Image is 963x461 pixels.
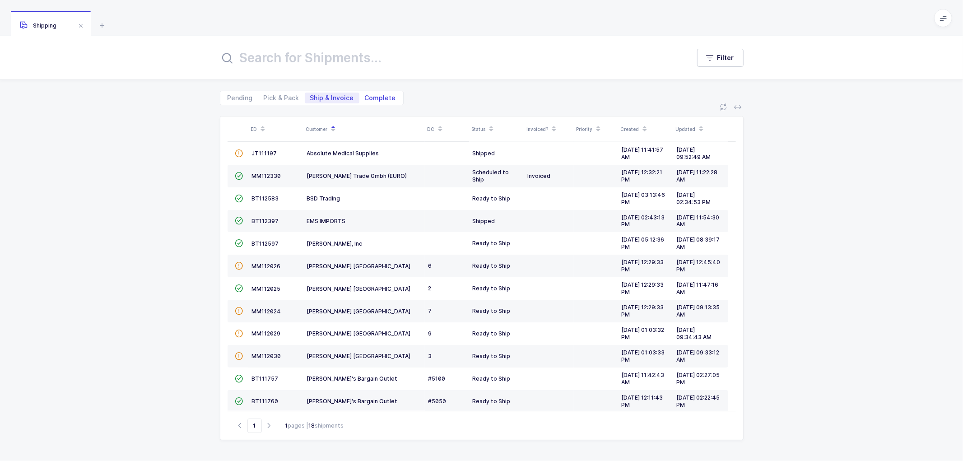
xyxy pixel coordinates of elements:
span: [PERSON_NAME] [GEOGRAPHIC_DATA] [307,330,411,337]
span: Ready to Ship [473,307,511,314]
span: Ready to Ship [473,240,511,247]
span: Ready to Ship [473,375,511,382]
span: [DATE] 12:32:21 PM [622,169,663,183]
span: [PERSON_NAME]'s Bargain Outlet [307,398,398,405]
span:  [235,172,243,179]
span:  [235,285,243,292]
span: [DATE] 01:03:33 PM [622,349,665,363]
span: [DATE] 12:29:33 PM [622,259,664,273]
span: [PERSON_NAME] [GEOGRAPHIC_DATA] [307,263,411,270]
span: MM112330 [252,172,281,179]
span: [DATE] 12:29:33 PM [622,281,664,295]
span:  [235,353,243,359]
span: BT111757 [252,375,279,382]
span: [DATE] 01:03:32 PM [622,326,665,340]
span: [DATE] 11:47:16 AM [677,281,719,295]
span: [PERSON_NAME]'s Bargain Outlet [307,375,398,382]
button: Filter [697,49,744,67]
span: BT112597 [252,240,279,247]
span: Go to [247,419,262,433]
div: Customer [306,121,422,137]
span: MM112024 [252,308,281,315]
span: 6 [428,262,432,269]
span: [PERSON_NAME], Inc [307,240,363,247]
span: [DATE] 05:12:36 PM [622,236,665,250]
span: BT111760 [252,398,279,405]
span: JT111197 [252,150,277,157]
span: Ready to Ship [473,330,511,337]
span: 3 [428,353,432,359]
span: Ready to Ship [473,353,511,359]
span: [PERSON_NAME] [GEOGRAPHIC_DATA] [307,353,411,359]
span: MM112030 [252,353,281,359]
span: [DATE] 09:52:49 AM [677,146,711,160]
span: MM112026 [252,263,281,270]
span: Ready to Ship [473,262,511,269]
span: [DATE] 11:42:43 AM [622,372,665,386]
div: pages | shipments [285,422,344,430]
span: #5050 [428,398,447,405]
span: [DATE] 12:11:43 PM [622,394,663,408]
span: [DATE] 09:13:35 AM [677,304,720,318]
div: ID [251,121,301,137]
span: MM112029 [252,330,281,337]
div: Invoiced [528,172,570,180]
span: Shipped [473,218,495,224]
span: [DATE] 03:13:46 PM [622,191,665,205]
span: 7 [428,307,432,314]
span: MM112025 [252,285,281,292]
span: [DATE] 11:41:57 AM [622,146,664,160]
span: Ready to Ship [473,285,511,292]
span: Absolute Medical Supplies [307,150,379,157]
span: [DATE] 09:34:43 AM [677,326,712,340]
span:  [235,217,243,224]
span: [PERSON_NAME] [GEOGRAPHIC_DATA] [307,285,411,292]
div: Status [472,121,521,137]
span: #5100 [428,375,446,382]
span: Shipping [20,22,56,29]
span:  [235,240,243,247]
span: Ready to Ship [473,195,511,202]
div: Priority [577,121,615,137]
b: 1 [285,422,288,429]
span:  [235,150,243,157]
span: BT112397 [252,218,279,224]
span: [DATE] 08:39:17 AM [677,236,720,250]
span:  [235,330,243,337]
span:  [235,262,243,269]
span: 2 [428,285,432,292]
span: Complete [365,95,396,101]
div: DC [428,121,466,137]
span: [DATE] 09:33:12 AM [677,349,720,363]
span: [DATE] 11:54:30 AM [677,214,720,228]
span: BT112583 [252,195,279,202]
span: Filter [717,53,734,62]
span: [DATE] 02:43:13 PM [622,214,665,228]
span: [DATE] 02:34:53 PM [677,191,711,205]
span: [DATE] 02:22:45 PM [677,394,720,408]
span: Pick & Pack [264,95,299,101]
span:  [235,195,243,202]
span: [DATE] 11:22:28 AM [677,169,718,183]
span:  [235,398,243,405]
span: Scheduled to Ship [473,169,509,183]
div: Invoiced? [527,121,571,137]
span: Pending [228,95,253,101]
div: Updated [676,121,726,137]
span: [DATE] 02:27:05 PM [677,372,720,386]
span: Shipped [473,150,495,157]
span: BSD Trading [307,195,340,202]
span: [DATE] 12:45:40 PM [677,259,721,273]
span: Ready to Ship [473,398,511,405]
span:  [235,375,243,382]
div: Created [621,121,670,137]
input: Search for Shipments... [220,47,679,69]
span: Ship & Invoice [310,95,354,101]
b: 18 [309,422,315,429]
span: [DATE] 12:29:33 PM [622,304,664,318]
span: EMS IMPORTS [307,218,346,224]
span: [PERSON_NAME] Trade Gmbh (EURO) [307,172,407,179]
span: [PERSON_NAME] [GEOGRAPHIC_DATA] [307,308,411,315]
span: 9 [428,330,432,337]
span:  [235,307,243,314]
